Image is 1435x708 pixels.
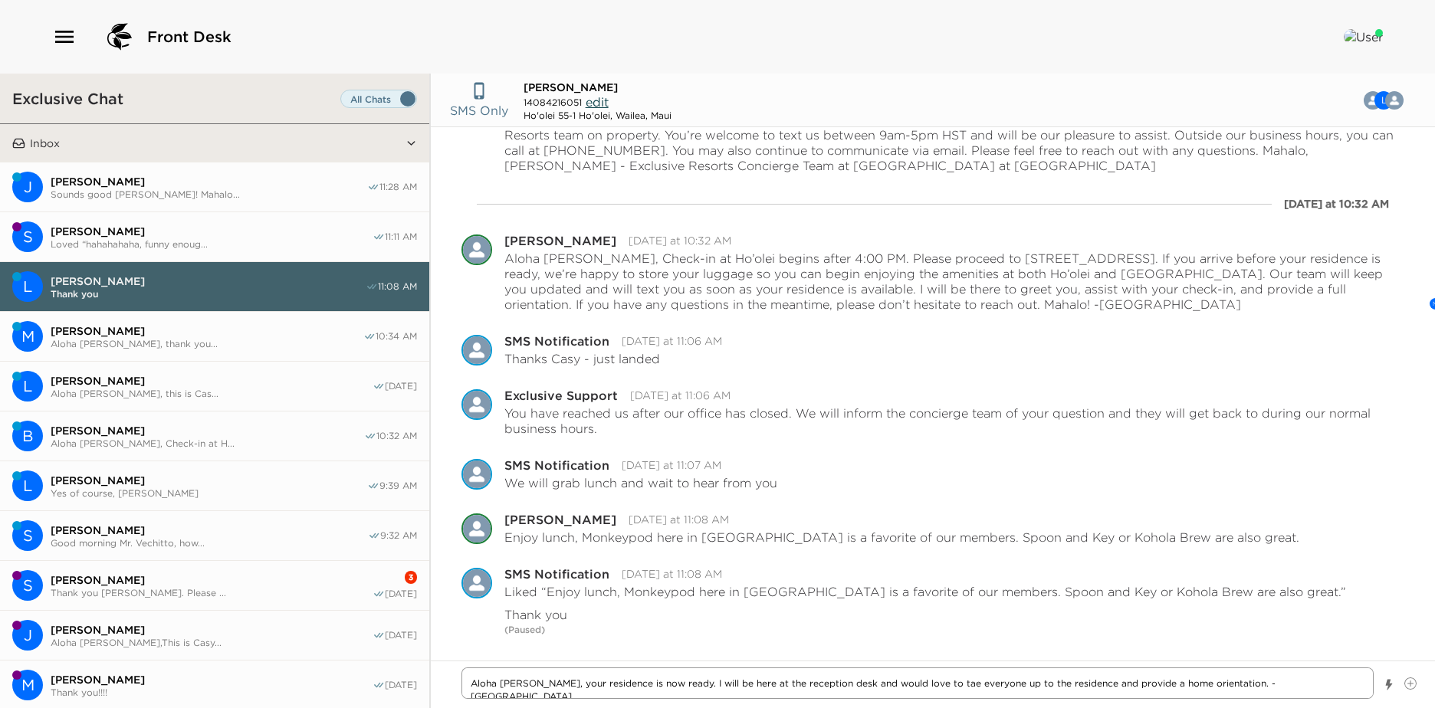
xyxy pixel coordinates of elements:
[12,172,43,202] div: J
[12,421,43,451] div: B
[51,438,364,449] span: Aloha [PERSON_NAME], Check-in at H...
[504,568,609,580] div: SMS Notification
[504,459,609,471] div: SMS Notification
[51,274,366,288] span: [PERSON_NAME]
[461,389,492,420] img: E
[461,335,492,365] img: S
[504,529,1299,545] p: Enjoy lunch, Monkeypod here in [GEOGRAPHIC_DATA] is a favorite of our members. Spoon and Key or K...
[1344,29,1383,44] img: User
[461,513,492,544] img: M
[380,529,417,542] span: 9:32 AM
[461,459,492,490] img: S
[12,271,43,302] div: L
[101,18,138,55] img: logo
[629,513,729,526] time: 2025-10-02T21:08:26.084Z
[376,430,417,442] span: 10:32 AM
[629,234,731,247] time: 2025-10-02T20:32:57.868Z
[461,667,1374,699] textarea: Write a message
[385,380,417,392] span: [DATE]
[1345,85,1416,116] button: CLM
[379,480,417,492] span: 9:39 AM
[461,568,492,598] img: S
[504,234,616,247] div: [PERSON_NAME]
[504,389,618,402] div: Exclusive Support
[504,251,1404,312] p: Aloha [PERSON_NAME], Check-in at Ho’olei begins after 4:00 PM. Please proceed to [STREET_ADDRESS]...
[461,234,492,265] img: C
[376,330,417,343] span: 10:34 AM
[524,97,582,108] span: 14084216051
[379,181,417,193] span: 11:28 AM
[504,622,1404,638] p: (Paused)
[1384,671,1394,698] button: Show templates
[504,607,567,622] p: Thank you
[622,334,722,348] time: 2025-10-02T21:06:49.076Z
[51,188,367,200] span: Sounds good [PERSON_NAME]! Mahalo...
[12,421,43,451] div: Brian Longo
[504,335,609,347] div: SMS Notification
[12,371,43,402] div: Lindsey Readel
[504,584,1346,599] p: Liked “Enjoy lunch, Monkeypod here in [GEOGRAPHIC_DATA] is a favorite of our members. Spoon and K...
[12,470,43,501] div: Linda Zaruka
[504,475,777,490] p: We will grab lunch and wait to hear from you
[461,389,492,420] div: Exclusive Support
[51,687,373,698] span: Thank you!!!!
[405,571,417,584] div: 3
[12,89,123,108] h3: Exclusive Chat
[385,629,417,641] span: [DATE]
[12,570,43,601] div: S
[51,374,373,388] span: [PERSON_NAME]
[12,221,43,252] div: S
[147,26,232,48] span: Front Desk
[12,271,43,302] div: Lindsey Rosenlund
[12,221,43,252] div: Susan Henry
[1284,196,1389,211] div: [DATE] at 10:32 AM
[504,351,660,366] p: Thanks Casy - just landed
[340,90,417,108] label: Set all destinations
[504,97,1404,173] p: Aloha [PERSON_NAME], this is Casy your destination concierge at [GEOGRAPHIC_DATA] at [GEOGRAPHIC_...
[12,470,43,501] div: L
[461,234,492,265] div: Casy Villalun
[12,620,43,651] div: Julie Higgins
[12,321,43,352] div: M
[51,474,367,487] span: [PERSON_NAME]
[51,324,363,338] span: [PERSON_NAME]
[51,523,368,537] span: [PERSON_NAME]
[51,587,373,598] span: Thank you [PERSON_NAME]. Please ...
[51,175,367,188] span: [PERSON_NAME]
[450,101,508,120] p: SMS Only
[30,136,60,150] p: Inbox
[385,679,417,691] span: [DATE]
[622,458,721,472] time: 2025-10-02T21:07:07.034Z
[12,620,43,651] div: J
[524,110,672,121] div: Ho'olei 55-1 Ho'olei, Wailea, Maui
[12,321,43,352] div: Mark Koloseike
[51,238,373,250] span: Loved “hahahahaha, funny enoug...
[630,388,731,402] time: 2025-10-02T21:06:51.183Z
[12,520,43,551] div: S
[51,487,367,499] span: Yes of course, [PERSON_NAME]
[385,588,417,600] span: [DATE]
[586,94,609,110] span: edit
[461,568,492,598] div: SMS Notification
[51,338,363,349] span: Aloha [PERSON_NAME], thank you...
[524,80,618,94] span: [PERSON_NAME]
[51,573,373,587] span: [PERSON_NAME]
[12,670,43,700] div: Melissa Glennon
[51,388,373,399] span: Aloha [PERSON_NAME], this is Cas...
[12,570,43,601] div: Steve Safigan
[622,567,722,581] time: 2025-10-02T21:08:50.215Z
[461,335,492,365] div: SMS Notification
[12,172,43,202] div: John Zaruka
[461,459,492,490] div: SMS Notification
[504,513,616,526] div: [PERSON_NAME]
[51,673,373,687] span: [PERSON_NAME]
[385,231,417,243] span: 11:11 AM
[51,424,364,438] span: [PERSON_NAME]
[12,520,43,551] div: Stephen Vecchitto
[378,280,417,293] span: 11:08 AM
[25,124,406,162] button: Inbox
[12,371,43,402] div: L
[51,623,373,637] span: [PERSON_NAME]
[504,405,1404,436] p: You have reached us after our office has closed. We will inform the concierge team of your questi...
[1385,91,1404,110] div: Casy Villalun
